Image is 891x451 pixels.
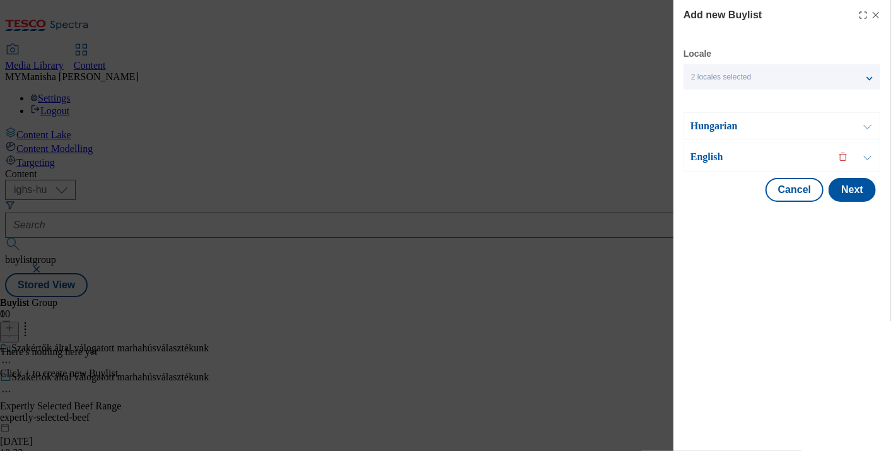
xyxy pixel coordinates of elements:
div: Modal [684,8,881,202]
button: 2 locales selected [684,64,880,90]
h4: Add new Buylist [684,8,762,23]
label: Locale [684,50,711,57]
p: English [690,151,823,163]
button: Next [829,178,876,202]
p: Hungarian [690,120,823,132]
span: 2 locales selected [691,73,751,82]
button: Cancel [766,178,824,202]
